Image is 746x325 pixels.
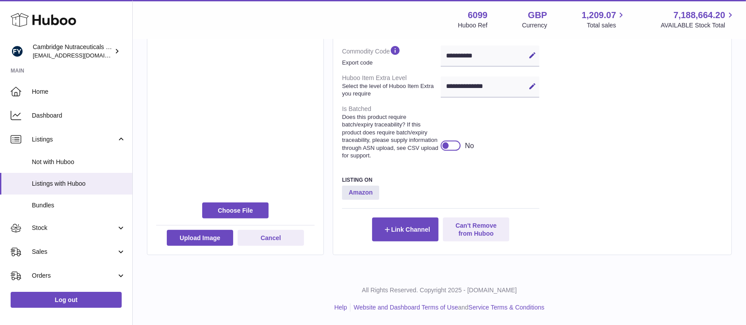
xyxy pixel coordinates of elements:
span: Not with Huboo [32,158,126,166]
a: Service Terms & Conditions [469,304,545,311]
a: 1,209.07 Total sales [582,9,627,30]
span: Listings with Huboo [32,180,126,188]
span: Stock [32,224,116,232]
dt: Is Batched [342,101,441,163]
div: Huboo Ref [458,21,488,30]
button: Cancel [238,230,304,246]
span: 7,188,664.20 [673,9,725,21]
dt: Huboo Item Extra Level [342,70,441,101]
div: No [465,141,474,151]
span: 1,209.07 [582,9,616,21]
span: Listings [32,135,116,144]
p: All Rights Reserved. Copyright 2025 - [DOMAIN_NAME] [140,286,739,294]
span: Orders [32,271,116,280]
a: 7,188,664.20 AVAILABLE Stock Total [661,9,735,30]
button: Link Channel [372,218,438,241]
strong: Export code [342,59,438,67]
button: Can't Remove from Huboo [443,218,509,241]
strong: 6099 [468,9,488,21]
span: Home [32,88,126,96]
li: and [350,303,544,312]
h3: Listing On [342,176,539,184]
strong: Select the level of Huboo Item Extra you require [342,82,438,98]
a: Website and Dashboard Terms of Use [354,304,458,311]
strong: Amazon [342,186,379,200]
span: [EMAIL_ADDRESS][DOMAIN_NAME] [33,52,130,59]
span: Total sales [587,21,626,30]
span: Choose File [202,203,269,218]
strong: Does this product require batch/expiry traceability? If this product does require batch/expiry tr... [342,113,438,160]
span: AVAILABLE Stock Total [661,21,735,30]
a: Help [335,304,347,311]
strong: GBP [528,9,547,21]
div: Cambridge Nutraceuticals Ltd [33,43,112,60]
span: Bundles [32,201,126,210]
span: Sales [32,248,116,256]
div: Currency [522,21,547,30]
dt: Commodity Code [342,41,441,70]
button: Upload Image [167,230,233,246]
span: Dashboard [32,111,126,120]
a: Log out [11,292,122,308]
img: internalAdmin-6099@internal.huboo.com [11,45,24,58]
